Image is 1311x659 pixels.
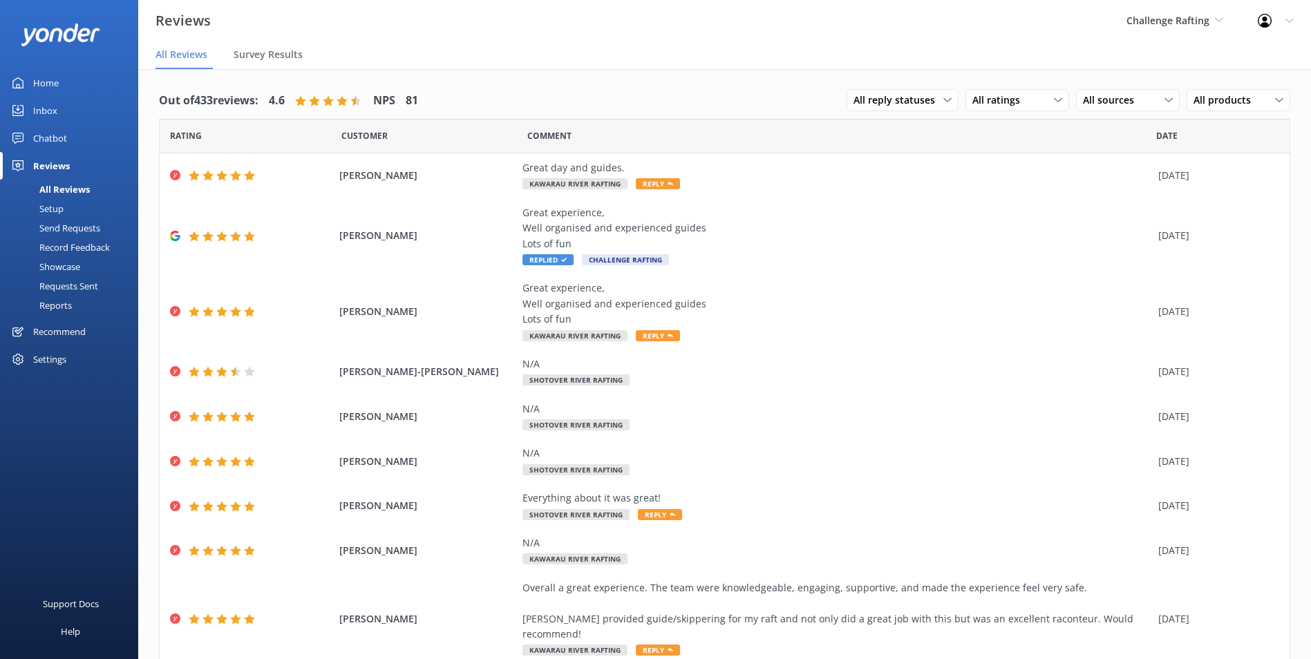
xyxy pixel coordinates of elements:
div: Great experience, Well organised and experienced guides Lots of fun [522,280,1151,327]
div: [DATE] [1158,498,1272,513]
span: Replied [522,254,574,265]
div: Inbox [33,97,57,124]
span: Date [341,129,388,142]
div: Support Docs [43,590,99,618]
div: [DATE] [1158,454,1272,469]
span: All reply statuses [853,93,943,108]
span: Kawarau River Rafting [522,178,628,189]
div: Reviews [33,152,70,180]
span: Reply [636,644,680,656]
span: Shotover River Rafting [522,464,630,475]
div: [DATE] [1158,168,1272,183]
div: N/A [522,446,1151,461]
span: Kawarau River Rafting [522,330,628,341]
span: Survey Results [234,48,303,61]
h4: NPS [373,92,395,110]
div: Great day and guides. [522,160,1151,175]
img: yonder-white-logo.png [21,23,100,46]
span: [PERSON_NAME]-[PERSON_NAME] [339,364,516,379]
span: [PERSON_NAME] [339,228,516,243]
span: [PERSON_NAME] [339,498,516,513]
span: Reply [638,509,682,520]
span: Kawarau River Rafting [522,553,628,564]
span: Kawarau River Rafting [522,644,628,656]
a: Record Feedback [8,238,138,257]
span: Date [1156,129,1178,142]
span: [PERSON_NAME] [339,454,516,469]
div: Recommend [33,318,86,345]
div: N/A [522,535,1151,551]
div: Send Requests [8,218,100,238]
span: [PERSON_NAME] [339,304,516,319]
span: Question [527,129,572,142]
a: Showcase [8,257,138,276]
span: All products [1194,93,1259,108]
span: Challenge Rafting [1126,14,1209,27]
a: Reports [8,296,138,315]
span: Date [170,129,202,142]
h4: 81 [406,92,418,110]
h4: Out of 433 reviews: [159,92,258,110]
div: Great experience, Well organised and experienced guides Lots of fun [522,205,1151,251]
div: Setup [8,199,64,218]
a: Setup [8,199,138,218]
span: Shotover River Rafting [522,509,630,520]
div: [DATE] [1158,543,1272,558]
span: Reply [636,178,680,189]
div: Record Feedback [8,238,110,257]
div: [DATE] [1158,611,1272,627]
span: Shotover River Rafting [522,419,630,430]
div: [DATE] [1158,228,1272,243]
span: [PERSON_NAME] [339,409,516,424]
div: Help [61,618,80,645]
h4: 4.6 [269,92,285,110]
h3: Reviews [155,10,211,32]
div: Showcase [8,257,80,276]
div: N/A [522,401,1151,417]
a: All Reviews [8,180,138,199]
span: All ratings [972,93,1028,108]
div: Chatbot [33,124,67,152]
a: Send Requests [8,218,138,238]
div: Requests Sent [8,276,98,296]
span: [PERSON_NAME] [339,611,516,627]
div: All Reviews [8,180,90,199]
div: [DATE] [1158,409,1272,424]
div: [DATE] [1158,364,1272,379]
span: Reply [636,330,680,341]
span: Shotover River Rafting [522,374,630,385]
span: Challenge Rafting [582,254,669,265]
a: Requests Sent [8,276,138,296]
span: All sources [1083,93,1142,108]
div: Settings [33,345,66,373]
span: [PERSON_NAME] [339,168,516,183]
div: Overall a great experience. The team were knowledgeable, engaging, supportive, and made the exper... [522,580,1151,642]
span: All Reviews [155,48,207,61]
div: Home [33,69,59,97]
div: Reports [8,296,72,315]
div: [DATE] [1158,304,1272,319]
div: Everything about it was great! [522,490,1151,506]
span: [PERSON_NAME] [339,543,516,558]
div: N/A [522,356,1151,372]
